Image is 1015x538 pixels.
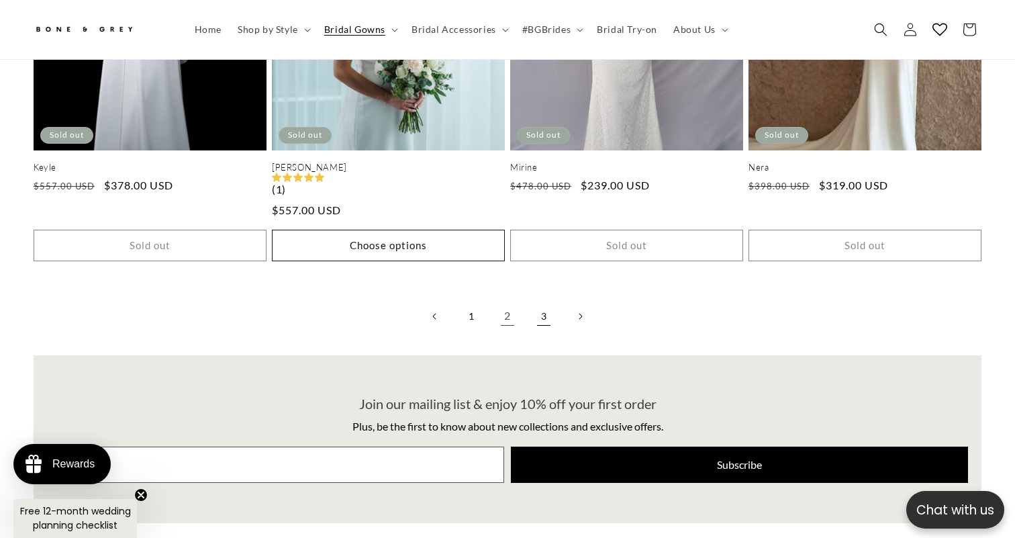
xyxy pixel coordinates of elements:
[13,499,137,538] div: Free 12-month wedding planning checklistClose teaser
[420,302,450,331] a: Previous page
[456,302,486,331] a: Page 1
[34,19,134,41] img: Bone and Grey Bridal
[511,447,968,483] button: Subscribe
[230,15,316,44] summary: Shop by Style
[324,24,385,36] span: Bridal Gowns
[906,491,1004,529] button: Open chatbox
[589,15,665,44] a: Bridal Try-on
[316,15,403,44] summary: Bridal Gowns
[34,162,267,173] a: Keyle
[510,230,743,261] button: Sold out
[238,24,298,36] span: Shop by Style
[514,15,589,44] summary: #BGBrides
[359,396,657,412] span: Join our mailing list & enjoy 10% off your first order
[272,230,505,261] button: Choose options
[906,500,1004,520] p: Chat with us
[29,13,173,46] a: Bone and Grey Bridal
[403,15,514,44] summary: Bridal Accessories
[597,24,657,36] span: Bridal Try-on
[529,302,559,331] a: Page 3
[412,24,496,36] span: Bridal Accessories
[493,302,522,331] a: Page 2
[34,302,981,331] nav: Pagination
[195,24,222,36] span: Home
[565,302,595,331] a: Next page
[134,488,148,502] button: Close teaser
[748,230,981,261] button: Sold out
[34,230,267,261] button: Sold out
[510,162,743,173] a: Mirine
[52,458,95,470] div: Rewards
[20,504,131,532] span: Free 12-month wedding planning checklist
[272,162,505,173] a: [PERSON_NAME]
[187,15,230,44] a: Home
[352,420,663,433] span: Plus, be the first to know about new collections and exclusive offers.
[673,24,716,36] span: About Us
[522,24,571,36] span: #BGBrides
[748,162,981,173] a: Nera
[866,15,896,44] summary: Search
[665,15,734,44] summary: About Us
[47,447,504,483] input: Email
